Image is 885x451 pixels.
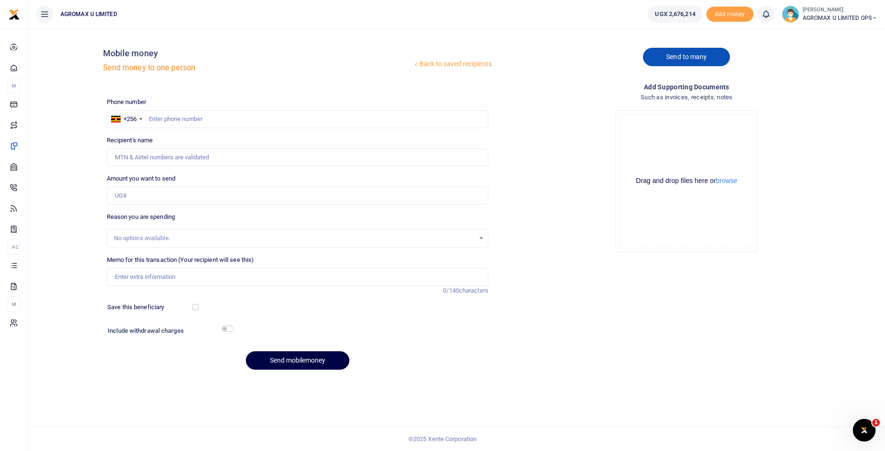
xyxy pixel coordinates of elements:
span: Add money [706,7,754,22]
div: Uganda: +256 [107,111,145,128]
a: Add money [706,10,754,17]
input: MTN & Airtel numbers are validated [107,148,488,166]
img: logo-small [9,9,20,20]
li: Wallet ballance [644,6,706,23]
a: logo-small logo-large logo-large [9,10,20,17]
span: characters [459,287,488,294]
h4: Such as invoices, receipts, notes [496,92,877,103]
label: Reason you are spending [107,212,175,222]
label: Amount you want to send [107,174,175,183]
div: File Uploader [616,110,757,252]
span: AGROMAX U LIMITED OPS [803,14,877,22]
label: Phone number [107,97,146,107]
h5: Send money to one person [103,63,413,73]
div: +256 [123,114,137,124]
small: [PERSON_NAME] [803,6,877,14]
li: Ac [8,239,20,255]
div: No options available. [114,234,475,243]
a: Back to saved recipients [412,56,492,73]
img: profile-user [782,6,799,23]
button: Send mobilemoney [246,351,349,370]
iframe: Intercom live chat [853,419,876,442]
input: Enter phone number [107,110,488,128]
li: Toup your wallet [706,7,754,22]
label: Save this beneficiary [107,303,164,312]
span: 0/140 [443,287,459,294]
a: Send to many [643,48,730,66]
a: UGX 2,676,214 [648,6,702,23]
label: Memo for this transaction (Your recipient will see this) [107,255,254,265]
li: M [8,78,20,94]
li: M [8,296,20,312]
label: Recipient's name [107,136,153,145]
input: UGX [107,187,488,205]
span: UGX 2,676,214 [655,9,695,19]
input: Enter extra information [107,268,488,286]
h4: Mobile money [103,48,413,59]
span: AGROMAX U LIMITED [57,10,121,18]
h4: Add supporting Documents [496,82,877,92]
h6: Include withdrawal charges [108,327,230,335]
span: 1 [872,419,880,426]
div: Drag and drop files here or [620,176,753,185]
a: profile-user [PERSON_NAME] AGROMAX U LIMITED OPS [782,6,877,23]
button: browse [716,177,737,184]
